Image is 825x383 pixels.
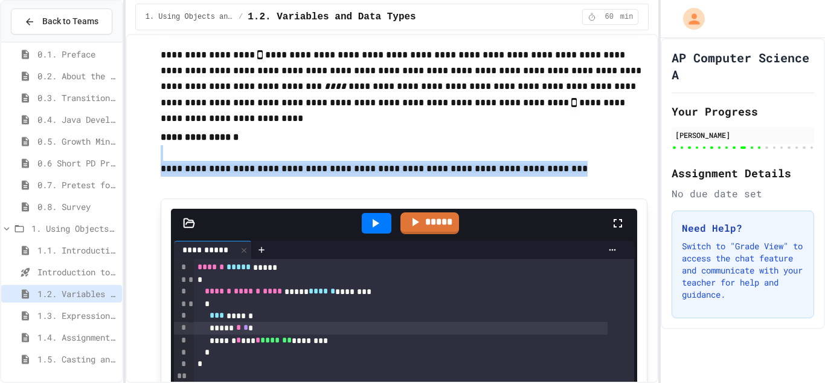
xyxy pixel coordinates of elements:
[37,48,117,61] span: 0.1. Preface
[682,221,804,235] h3: Need Help?
[37,135,117,148] span: 0.5. Growth Mindset and Pair Programming
[672,103,814,120] h2: Your Progress
[37,157,117,169] span: 0.6 Short PD Pretest
[37,287,117,300] span: 1.2. Variables and Data Types
[672,186,814,201] div: No due date set
[672,165,814,182] h2: Assignment Details
[670,5,708,33] div: My Account
[239,12,243,22] span: /
[37,266,117,278] span: Introduction to Algorithms, Programming, and Compilers
[146,12,234,22] span: 1. Using Objects and Methods
[42,15,98,28] span: Back to Teams
[11,8,112,34] button: Back to Teams
[672,49,814,83] h1: AP Computer Science A
[37,244,117,257] span: 1.1. Introduction to Algorithms, Programming, and Compilers
[37,200,117,213] span: 0.8. Survey
[31,222,117,235] span: 1. Using Objects and Methods
[620,12,634,22] span: min
[37,331,117,344] span: 1.4. Assignment and Input
[248,10,416,24] span: 1.2. Variables and Data Types
[682,240,804,301] p: Switch to "Grade View" to access the chat feature and communicate with your teacher for help and ...
[675,129,811,140] div: [PERSON_NAME]
[600,12,619,22] span: 60
[37,353,117,365] span: 1.5. Casting and Ranges of Values
[37,178,117,191] span: 0.7. Pretest for the AP CSA Exam
[37,309,117,322] span: 1.3. Expressions and Output [New]
[37,91,117,104] span: 0.3. Transitioning from AP CSP to AP CSA
[37,70,117,82] span: 0.2. About the AP CSA Exam
[37,113,117,126] span: 0.4. Java Development Environments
